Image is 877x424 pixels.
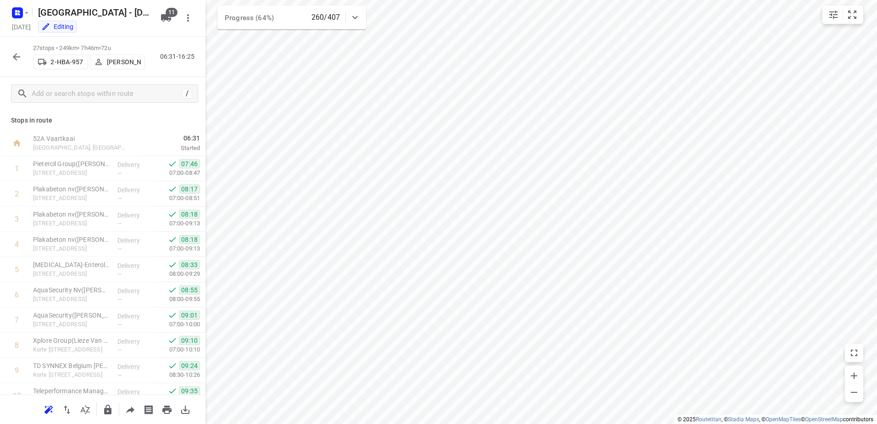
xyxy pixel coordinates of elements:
p: Teleperformance Managed Services(Elodie Haesendonck / Frank Schraets) [33,386,110,396]
span: Reverse route [58,405,76,413]
div: Editing [41,22,73,31]
span: • [99,45,101,51]
svg: Done [168,386,177,396]
div: 1 [15,164,19,173]
p: 27 stops • 249km • 7h46m [33,44,145,53]
div: / [182,89,192,99]
p: Xplore Group(Lieze Van Droogenbroeck) [33,336,110,345]
span: — [117,170,122,177]
p: Delivery [117,286,151,296]
a: Routetitan [696,416,722,423]
span: Print route [158,405,176,413]
div: 9 [15,366,19,375]
span: — [117,346,122,353]
p: Delivery [117,160,151,169]
svg: Done [168,159,177,168]
span: Progress (64%) [225,14,274,22]
span: 09:35 [179,386,200,396]
span: 08:55 [179,285,200,295]
span: 08:17 [179,184,200,194]
input: Add or search stops within route [32,87,182,101]
p: 2-HBA-957 [50,58,83,66]
span: 09:01 [179,311,200,320]
p: [STREET_ADDRESS] [33,194,110,203]
p: 07:00-10:00 [155,320,200,329]
button: 2-HBA-957 [33,55,88,69]
span: — [117,220,122,227]
button: Map settings [824,6,843,24]
svg: Done [168,235,177,244]
span: — [117,245,122,252]
div: 8 [15,341,19,350]
span: 11 [166,8,178,17]
span: 08:18 [179,235,200,244]
p: 08:30-10:26 [155,370,200,379]
p: Industrielaan 20, Erembodegem [33,295,110,304]
p: 07:00-09:13 [155,244,200,253]
p: 07:00-09:13 [155,219,200,228]
p: [STREET_ADDRESS] [33,269,110,279]
button: More [179,9,197,27]
a: Stadia Maps [728,416,759,423]
p: Delivery [117,236,151,245]
h5: [DATE] [8,22,34,32]
p: Delivery [117,211,151,220]
span: Reoptimize route [39,405,58,413]
p: Vitseroelstraat 74, Ternat [33,168,110,178]
p: Gastro-Enterolgie Azorg - Bloklaan(Lara) [33,260,110,269]
svg: Done [168,210,177,219]
a: OpenMapTiles [766,416,801,423]
span: 07:46 [179,159,200,168]
svg: Done [168,311,177,320]
h5: Rename [34,5,153,20]
span: 72u [101,45,111,51]
li: © 2025 , © , © © contributors [677,416,873,423]
p: [STREET_ADDRESS] [33,219,110,228]
span: Sort by time window [76,405,94,413]
p: 07:00-08:51 [155,194,200,203]
div: 2 [15,190,19,198]
p: 07:00-08:47 [155,168,200,178]
svg: Done [168,184,177,194]
p: AquaSecurity(Evelien Vander Straeten) [33,311,110,320]
span: — [117,271,122,278]
p: 52A Vaartkaai [33,134,128,143]
div: 10 [13,391,21,400]
span: 08:33 [179,260,200,269]
span: Print shipping labels [139,405,158,413]
p: 08:00-09:29 [155,269,200,279]
p: Delivery [117,362,151,371]
div: small contained button group [822,6,863,24]
div: 6 [15,290,19,299]
p: 07:00-10:10 [155,345,200,354]
p: 260/407 [311,12,340,23]
p: Stops in route [11,116,194,125]
p: Delivery [117,387,151,396]
span: 06:31 [139,134,200,143]
p: [PERSON_NAME] [107,58,141,66]
span: — [117,372,122,379]
p: Plakabeton nv(Daisy Korthout (Plakbeton)) [33,235,110,244]
div: 3 [15,215,19,223]
p: Nachtegaalstraat 10, Erembodegem [33,320,110,329]
div: 5 [15,265,19,274]
svg: Done [168,336,177,345]
span: — [117,321,122,328]
p: Delivery [117,261,151,270]
button: [PERSON_NAME] [90,55,145,69]
p: Started [139,144,200,153]
svg: Done [168,260,177,269]
span: — [117,296,122,303]
p: Delivery [117,312,151,321]
p: 06:31-16:25 [160,52,198,61]
button: 11 [157,9,175,27]
span: 08:18 [179,210,200,219]
a: OpenStreetMap [805,416,843,423]
p: 08:00-09:55 [155,295,200,304]
span: Download route [176,405,194,413]
span: — [117,195,122,202]
p: Plakabeton nv(Daisy Korthout (Plakbeton)) [33,184,110,194]
span: 09:24 [179,361,200,370]
p: Korte Keppestraat 7, Aalst [33,345,110,354]
svg: Done [168,285,177,295]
